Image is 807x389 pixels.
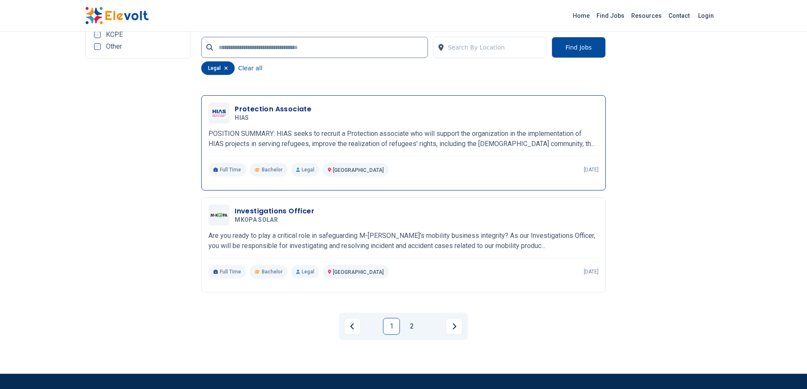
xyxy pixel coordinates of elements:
a: Login [693,7,719,24]
input: KCPE [94,31,101,38]
a: HIASProtection AssociateHIASPOSITION SUMMARY: HIAS seeks to recruit a Protection associate who wi... [208,102,599,177]
img: Elevolt [85,7,149,25]
input: Other [94,43,101,50]
span: HIAS [235,114,249,122]
iframe: Chat Widget [765,348,807,389]
a: Find Jobs [593,9,628,22]
a: Resources [628,9,665,22]
span: Other [106,43,122,50]
iframe: Advertisement [616,59,722,313]
span: [GEOGRAPHIC_DATA] [333,167,384,173]
a: Contact [665,9,693,22]
a: Page 2 [403,318,420,335]
iframe: Advertisement [85,66,191,320]
p: Full Time [208,265,246,279]
p: [DATE] [584,166,599,173]
span: Bachelor [262,166,283,173]
img: MKOPA SOLAR [211,213,227,217]
img: HIAS [211,108,227,119]
p: Legal [291,163,319,177]
p: POSITION SUMMARY: HIAS seeks to recruit a Protection associate who will support the organization ... [208,129,599,149]
a: Previous page [344,318,361,335]
p: Are you ready to play a critical role in safeguarding M-[PERSON_NAME]'s mobility business integri... [208,231,599,251]
span: KCPE [106,31,123,38]
span: Bachelor [262,268,283,275]
h3: Investigations Officer [235,206,314,216]
button: Find Jobs [552,37,606,58]
p: [DATE] [584,268,599,275]
p: Legal [291,265,319,279]
a: Home [569,9,593,22]
a: Page 1 is your current page [383,318,400,335]
div: legal [201,61,235,75]
h3: Protection Associate [235,104,311,114]
span: MKOPA SOLAR [235,216,278,224]
p: Full Time [208,163,246,177]
a: Next page [446,318,463,335]
button: Clear all [238,61,262,75]
ul: Pagination [344,318,463,335]
span: [GEOGRAPHIC_DATA] [333,269,384,275]
a: MKOPA SOLARInvestigations OfficerMKOPA SOLARAre you ready to play a critical role in safeguarding... [208,204,599,279]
